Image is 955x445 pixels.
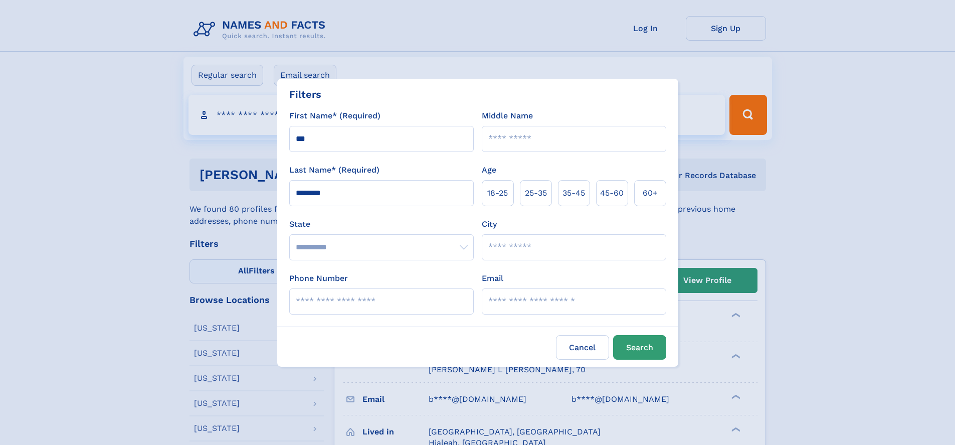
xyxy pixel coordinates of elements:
label: Phone Number [289,272,348,284]
div: Filters [289,87,321,102]
span: 35‑45 [562,187,585,199]
label: Middle Name [482,110,533,122]
button: Search [613,335,666,360]
label: City [482,218,497,230]
label: Age [482,164,496,176]
label: Email [482,272,503,284]
label: First Name* (Required) [289,110,380,122]
label: Cancel [556,335,609,360]
span: 18‑25 [487,187,508,199]
span: 25‑35 [525,187,547,199]
span: 60+ [643,187,658,199]
label: State [289,218,474,230]
label: Last Name* (Required) [289,164,379,176]
span: 45‑60 [600,187,624,199]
